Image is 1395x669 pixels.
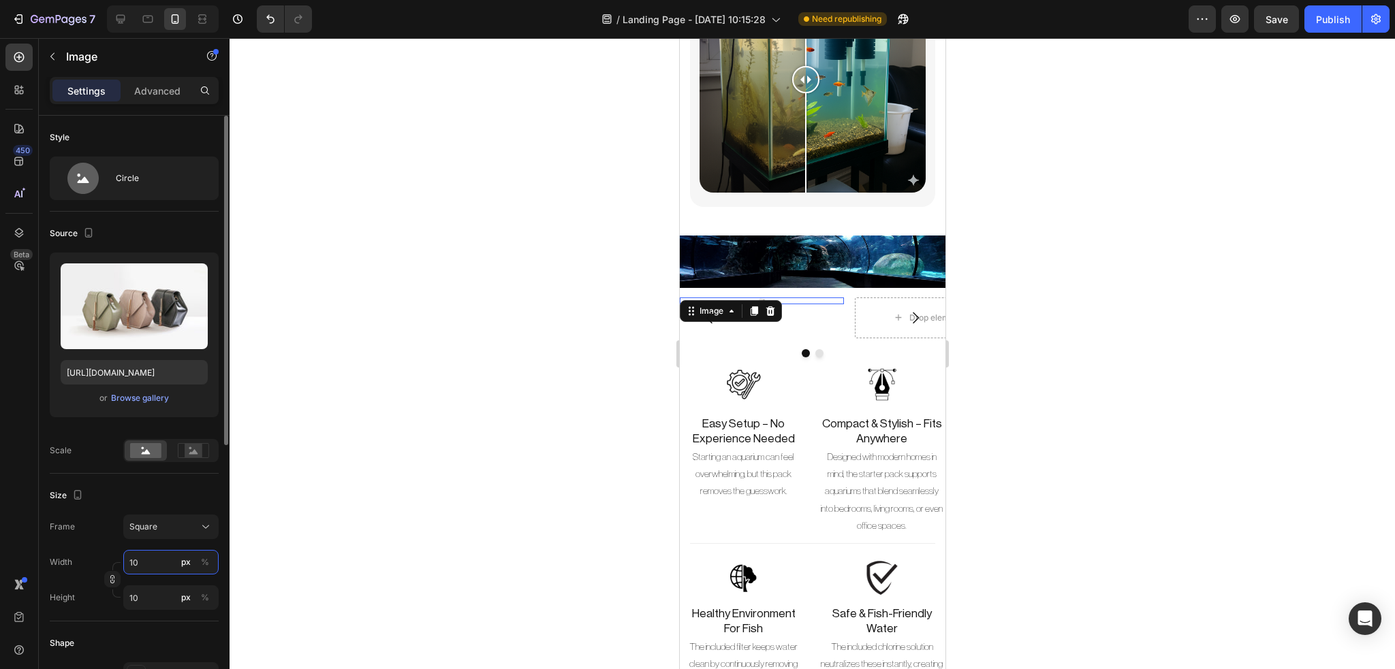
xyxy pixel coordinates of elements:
[67,84,106,98] p: Settings
[89,11,95,27] p: 7
[123,550,219,574] input: px%
[1316,12,1350,27] div: Publish
[66,48,182,65] p: Image
[50,591,75,604] label: Height
[1349,602,1381,635] div: Open Intercom Messenger
[257,5,312,33] div: Undo/Redo
[123,515,219,539] button: Square
[812,13,881,25] span: Need republishing
[178,589,194,606] button: %
[178,554,194,570] button: %
[1304,5,1362,33] button: Publish
[61,360,208,385] input: https://example.com/image.jpg
[50,225,97,243] div: Source
[50,637,74,649] div: Shape
[123,585,219,610] input: px%
[110,391,170,405] button: Browse gallery
[134,84,181,98] p: Advanced
[1254,5,1299,33] button: Save
[13,145,33,156] div: 450
[50,521,75,533] label: Frame
[111,392,169,404] div: Browse gallery
[197,589,213,606] button: px
[50,487,86,505] div: Size
[201,591,209,604] div: %
[99,390,108,406] span: or
[1266,14,1288,25] span: Save
[175,512,230,567] img: image_demo.jpg
[1,601,126,653] p: The included filter keeps water clean by continuously removing waste and impurities.
[116,163,199,194] div: Circle
[50,444,72,457] div: Scale
[616,12,620,27] span: /
[623,12,766,27] span: Landing Page - [DATE] 10:15:28
[50,556,72,568] label: Width
[129,521,157,533] span: Square
[10,249,33,260] div: Beta
[197,554,213,570] button: px
[50,131,69,144] div: Style
[680,38,945,669] iframe: Design area
[138,567,266,600] h2: Safe & Fish-Friendly Water
[181,591,191,604] div: px
[61,263,208,349] img: preview-image
[201,556,209,568] div: %
[5,5,101,33] button: 7
[181,556,191,568] div: px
